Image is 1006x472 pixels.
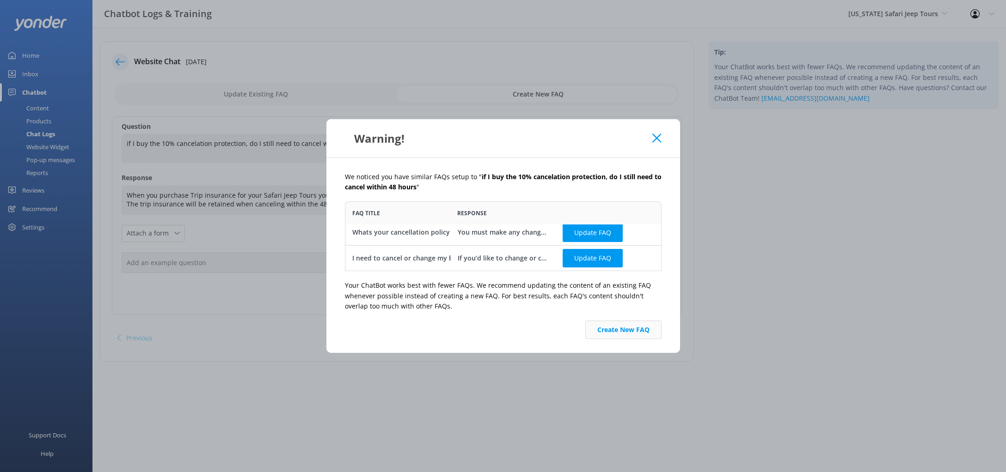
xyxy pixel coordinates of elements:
div: Whats your cancellation policy [352,228,450,238]
p: We noticed you have similar FAQs setup to " " [345,172,662,193]
div: row [345,245,662,271]
div: If you’d like to change or cancel your bookings, give us a call at [PHONE_NUMBER]. All tours have... [457,253,549,263]
div: Warning! [345,131,653,146]
button: Update FAQ [563,224,623,242]
span: FAQ Title [352,209,380,218]
div: You must make any changes or cancellations at least 48 hours before your reservation to receive a... [457,228,549,238]
span: Response [457,209,487,218]
b: if I buy the 10% cancelation protection, do I still need to cancel within 48 hours [345,172,662,191]
div: I need to cancel or change my booking [352,253,475,263]
p: Your ChatBot works best with fewer FAQs. We recommend updating the content of an existing FAQ whe... [345,280,662,311]
div: row [345,220,662,245]
button: Create New FAQ [585,321,662,339]
button: Close [652,133,661,143]
div: grid [345,224,662,271]
button: Update FAQ [563,249,623,267]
